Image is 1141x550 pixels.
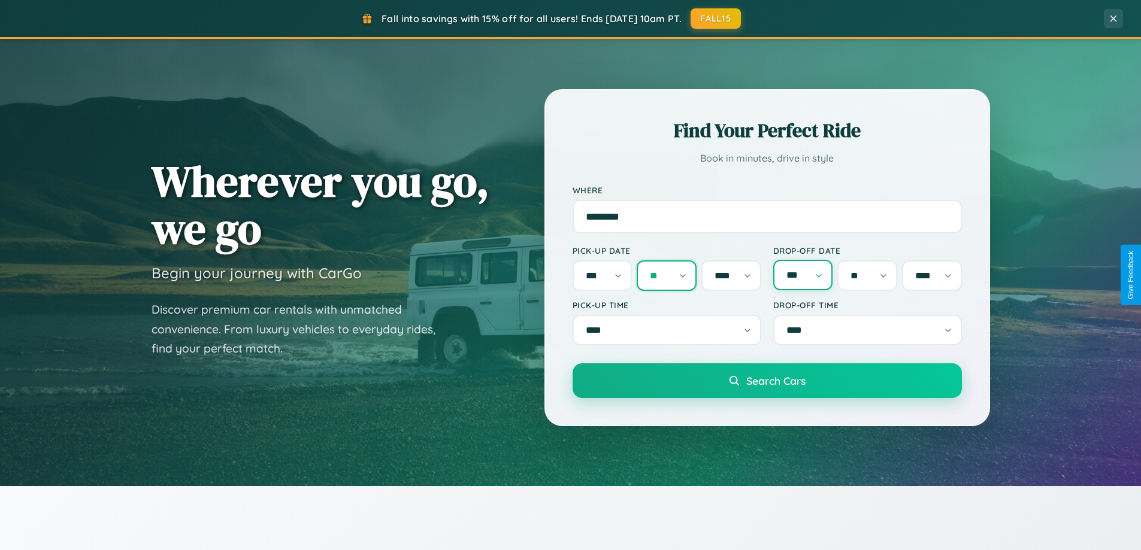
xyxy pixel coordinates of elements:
label: Pick-up Date [573,245,761,256]
p: Discover premium car rentals with unmatched convenience. From luxury vehicles to everyday rides, ... [152,300,451,358]
label: Where [573,185,962,195]
span: Fall into savings with 15% off for all users! Ends [DATE] 10am PT. [382,13,682,25]
h3: Begin your journey with CarGo [152,264,362,282]
p: Book in minutes, drive in style [573,150,962,167]
h1: Wherever you go, we go [152,157,489,252]
label: Pick-up Time [573,300,761,310]
label: Drop-off Date [773,245,962,256]
h2: Find Your Perfect Ride [573,117,962,144]
button: FALL15 [691,8,741,29]
div: Give Feedback [1127,251,1135,299]
button: Search Cars [573,363,962,398]
span: Search Cars [746,374,806,387]
label: Drop-off Time [773,300,962,310]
